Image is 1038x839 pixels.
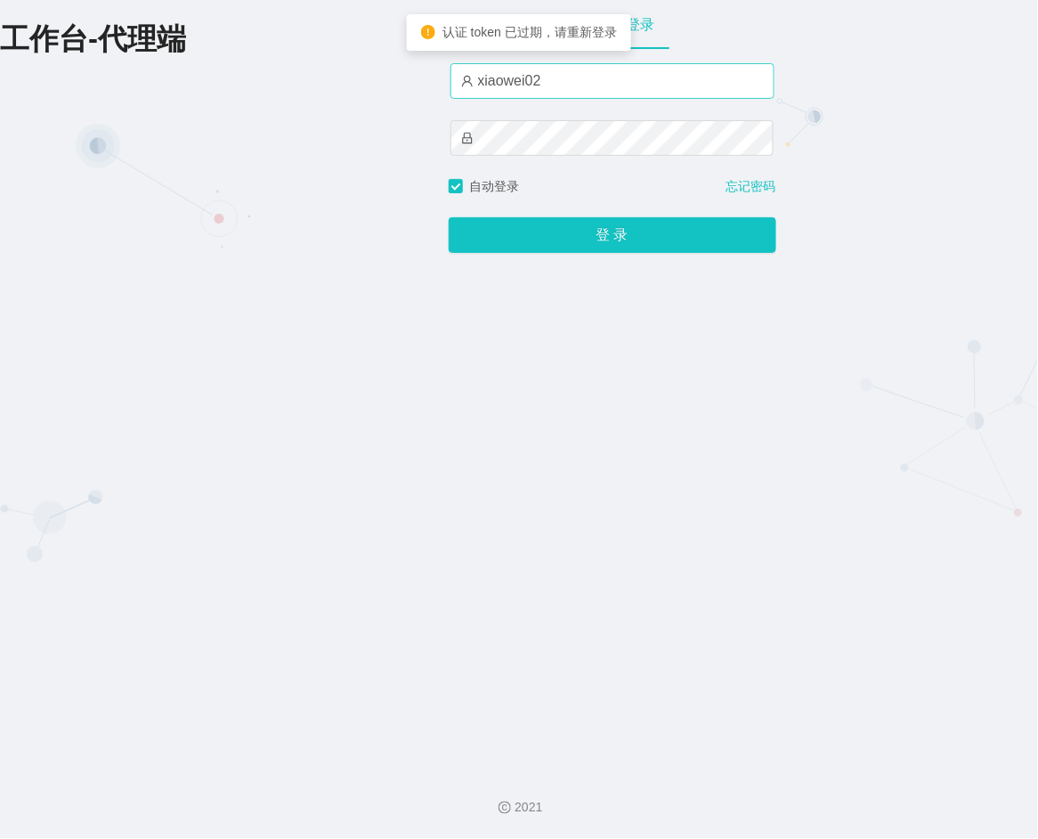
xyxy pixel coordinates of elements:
[442,25,617,39] span: 认证 token 已过期，请重新登录
[421,25,435,39] i: 图标：感叹号圆圈
[499,802,511,814] i: 图标： 版权所有
[450,63,774,99] input: 请输入
[461,132,474,144] i: 图标： 锁
[515,801,542,815] font: 2021
[726,177,776,196] a: 忘记密码
[449,217,776,253] button: 登 录
[461,75,474,87] i: 图标： 用户
[463,179,527,193] span: 自动登录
